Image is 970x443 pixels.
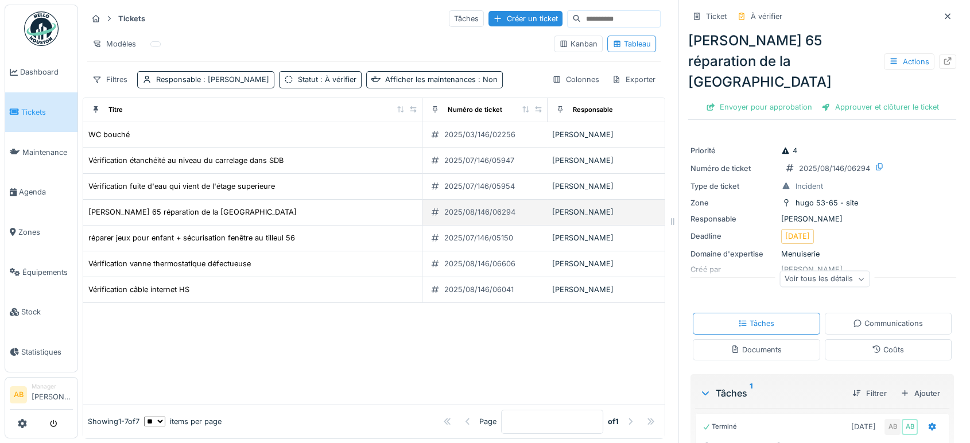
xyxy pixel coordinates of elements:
[88,207,297,217] div: [PERSON_NAME] 65 réparation de la [GEOGRAPHIC_DATA]
[690,213,954,224] div: [PERSON_NAME]
[884,419,901,435] div: AB
[690,163,777,174] div: Numéro de ticket
[444,232,513,243] div: 2025/07/146/05150
[318,75,356,84] span: : À vérifier
[88,284,189,295] div: Vérification câble internet HS
[552,232,735,243] div: [PERSON_NAME]
[5,252,77,292] a: Équipements
[22,267,73,278] span: Équipements
[690,197,777,208] div: Zone
[853,318,923,329] div: Communications
[448,105,502,115] div: Numéro de ticket
[10,382,73,410] a: AB Manager[PERSON_NAME]
[902,419,918,435] div: AB
[444,181,515,192] div: 2025/07/146/05954
[751,11,782,22] div: À vérifier
[796,181,823,192] div: Incident
[848,386,891,401] div: Filtrer
[688,30,956,92] div: [PERSON_NAME] 65 réparation de la [GEOGRAPHIC_DATA]
[817,99,944,115] div: Approuver et clôturer le ticket
[298,74,356,85] div: Statut
[612,38,651,49] div: Tableau
[5,332,77,372] a: Statistiques
[144,416,222,427] div: items per page
[690,248,954,259] div: Menuiserie
[114,13,150,24] strong: Tickets
[701,99,817,115] div: Envoyer pour approbation
[552,181,735,192] div: [PERSON_NAME]
[156,74,269,85] div: Responsable
[21,347,73,357] span: Statistiques
[884,53,934,70] div: Actions
[781,145,797,156] div: 4
[872,344,904,355] div: Coûts
[552,155,735,166] div: [PERSON_NAME]
[5,132,77,172] a: Maintenance
[444,207,515,217] div: 2025/08/146/06294
[703,422,737,432] div: Terminé
[18,227,73,238] span: Zones
[552,129,735,140] div: [PERSON_NAME]
[552,284,735,295] div: [PERSON_NAME]
[796,197,858,208] div: hugo 53-65 - site
[19,186,73,197] span: Agenda
[22,147,73,158] span: Maintenance
[559,38,597,49] div: Kanban
[88,155,284,166] div: Vérification étanchéité au niveau du carrelage dans SDB
[706,11,727,22] div: Ticket
[690,181,777,192] div: Type de ticket
[10,386,27,403] li: AB
[608,416,619,427] strong: of 1
[88,232,295,243] div: réparer jeux pour enfant + sécurisation fenêtre au tilleul 56
[799,163,870,174] div: 2025/08/146/06294
[444,258,515,269] div: 2025/08/146/06606
[851,421,876,432] div: [DATE]
[5,92,77,133] a: Tickets
[88,416,139,427] div: Showing 1 - 7 of 7
[21,107,73,118] span: Tickets
[5,52,77,92] a: Dashboard
[201,75,269,84] span: : [PERSON_NAME]
[785,231,810,242] div: [DATE]
[108,105,123,115] div: Titre
[5,212,77,252] a: Zones
[5,172,77,212] a: Agenda
[896,386,945,401] div: Ajouter
[88,181,275,192] div: Vérification fuite d'eau qui vient de l'étage superieure
[88,129,130,140] div: WC bouché
[21,306,73,317] span: Stock
[444,284,514,295] div: 2025/08/146/06041
[488,11,562,26] div: Créer un ticket
[731,344,782,355] div: Documents
[738,318,774,329] div: Tâches
[690,248,777,259] div: Domaine d'expertise
[750,386,752,400] sup: 1
[385,74,498,85] div: Afficher les maintenances
[87,71,133,88] div: Filtres
[690,213,777,224] div: Responsable
[476,75,498,84] span: : Non
[5,292,77,332] a: Stock
[690,231,777,242] div: Deadline
[32,382,73,391] div: Manager
[32,382,73,407] li: [PERSON_NAME]
[573,105,613,115] div: Responsable
[20,67,73,77] span: Dashboard
[88,258,251,269] div: Vérification vanne thermostatique défectueuse
[87,36,141,52] div: Modèles
[479,416,496,427] div: Page
[607,71,661,88] div: Exporter
[449,10,484,27] div: Tâches
[444,155,514,166] div: 2025/07/146/05947
[690,145,777,156] div: Priorité
[779,271,870,287] div: Voir tous les détails
[444,129,515,140] div: 2025/03/146/02256
[552,207,735,217] div: [PERSON_NAME]
[24,11,59,46] img: Badge_color-CXgf-gQk.svg
[547,71,604,88] div: Colonnes
[700,386,843,400] div: Tâches
[552,258,735,269] div: [PERSON_NAME]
